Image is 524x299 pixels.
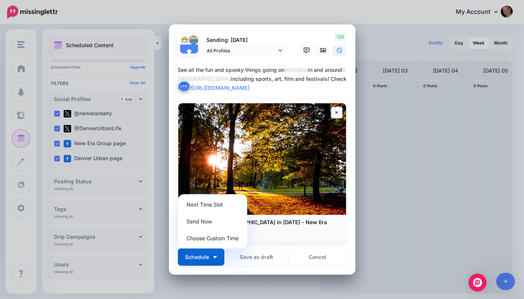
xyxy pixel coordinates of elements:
[178,248,224,266] button: Schedule
[289,248,346,266] a: Cancel
[180,45,198,62] img: user_default_image.png
[181,214,244,229] a: Send Now
[228,248,285,266] button: Save as draft
[203,45,286,56] a: All Profiles
[203,36,286,45] p: Sending: [DATE]
[178,65,350,92] div: See all the fun and spooky things going on in and around including sports, art, film and festival...
[334,33,346,41] span: 126
[213,256,217,258] img: arrow-down-white.png
[178,194,247,248] div: Schedule
[189,36,198,45] img: tEGfRtQ3-28608.jpg
[180,36,189,45] img: 13557915_1047257942031428_1918167887830394184_n-bsa42523.jpg
[207,47,277,55] span: All Profiles
[186,219,327,232] b: What to do in [GEOGRAPHIC_DATA] in [DATE] - New Era Group
[178,103,346,215] img: What to do in Denver in October 2025 - New Era Group
[181,231,244,245] a: Choose Custom Time
[186,232,339,239] p: [DOMAIN_NAME]
[181,197,244,212] a: Next Time Slot
[185,254,209,260] span: Schedule
[178,80,190,92] button: Link
[469,274,487,292] div: Open Intercom Messenger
